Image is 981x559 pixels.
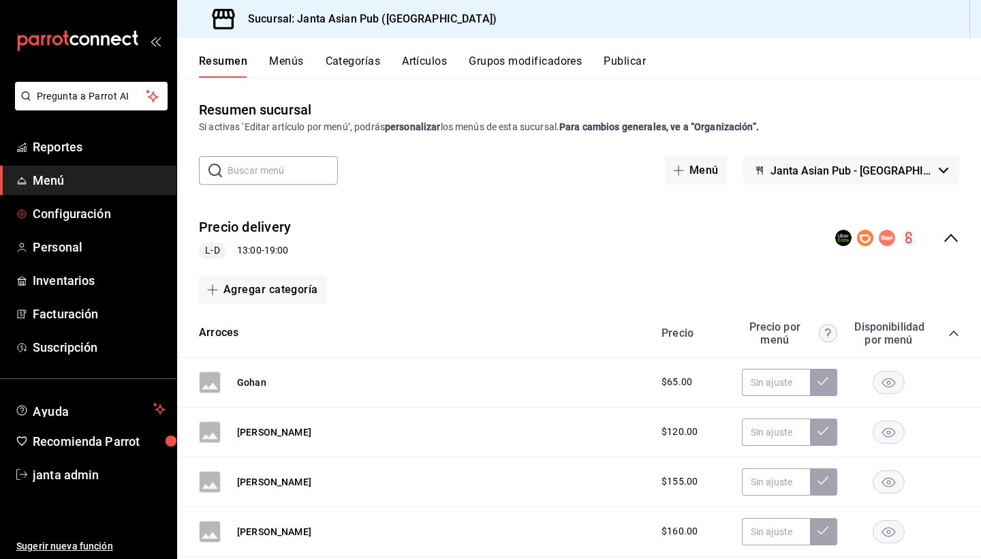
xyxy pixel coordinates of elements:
[743,156,959,185] button: Janta Asian Pub - [GEOGRAPHIC_DATA]
[33,466,166,484] span: janta admin
[199,120,959,134] div: Si activas ‘Editar artículo por menú’, podrás los menús de esta sucursal.
[33,238,166,256] span: Personal
[237,11,497,27] h3: Sucursal: Janta Asian Pub ([GEOGRAPHIC_DATA])
[237,475,311,489] button: [PERSON_NAME]
[199,217,291,237] button: Precio delivery
[469,55,582,78] button: Grupos modificadores
[742,419,810,446] input: Sin ajuste
[770,164,933,177] span: Janta Asian Pub - [GEOGRAPHIC_DATA]
[33,205,166,223] span: Configuración
[150,35,161,46] button: open_drawer_menu
[33,432,166,451] span: Recomienda Parrot
[200,243,225,258] span: L-D
[559,121,759,132] strong: Para cambios generales, ve a “Organización”.
[326,55,381,78] button: Categorías
[228,157,338,184] input: Buscar menú
[402,55,447,78] button: Artículos
[16,539,166,554] span: Sugerir nueva función
[385,121,441,132] strong: personalizar
[948,328,959,339] button: collapse-category-row
[742,320,837,346] div: Precio por menú
[604,55,646,78] button: Publicar
[33,271,166,290] span: Inventarios
[237,525,311,539] button: [PERSON_NAME]
[269,55,303,78] button: Menús
[33,305,166,323] span: Facturación
[37,89,146,104] span: Pregunta a Parrot AI
[33,338,166,357] span: Suscripción
[661,524,698,539] span: $160.00
[661,375,692,389] span: $65.00
[237,376,266,389] button: Gohan
[33,171,166,190] span: Menú
[742,468,810,496] input: Sin ajuste
[742,369,810,396] input: Sin ajuste
[33,401,148,417] span: Ayuda
[199,100,311,120] div: Resumen sucursal
[199,243,291,259] div: 13:00 - 19:00
[199,55,981,78] div: navigation tabs
[665,156,727,185] button: Menú
[177,207,981,270] div: collapse-menu-row
[237,425,311,439] button: [PERSON_NAME]
[199,325,238,341] button: Arroces
[33,138,166,156] span: Reportes
[742,518,810,545] input: Sin ajuste
[199,55,247,78] button: Resumen
[648,327,735,339] div: Precio
[661,425,698,439] span: $120.00
[199,275,326,304] button: Agregar categoría
[661,474,698,489] span: $155.00
[10,99,168,113] a: Pregunta a Parrot AI
[854,320,922,346] div: Disponibilidad por menú
[15,82,168,110] button: Pregunta a Parrot AI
